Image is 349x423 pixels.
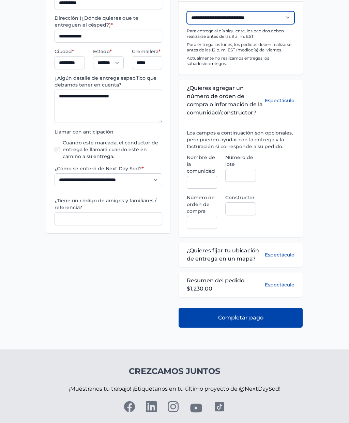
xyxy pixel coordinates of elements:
font: Número de orden de compra [187,194,215,214]
font: ¿Cómo se enteró de Next Day Sod? [55,166,142,172]
font: Llamar con anticipación [55,129,113,135]
font: Espectáculo [265,282,294,288]
font: Actualmente no realizamos entregas los sábados/domingos. [187,56,269,66]
font: Dirección (¿Dónde quieres que te entreguen el césped?) [55,15,138,28]
button: Espectáculo [265,247,294,263]
font: Los campos a continuación son opcionales, pero pueden ayudar con la entrega y la facturación si c... [187,130,293,150]
button: Espectáculo [265,281,294,288]
font: Nombre de la comunidad [187,154,215,174]
font: ¡Muéstranos tu trabajo! ¡Etiquétanos en tu último proyecto de @NextDaySod! [69,386,280,392]
font: ¿Tiene un código de amigos y familiares / referencia? [55,198,156,210]
button: Espectáculo [265,84,294,117]
font: Estado [93,48,110,54]
font: Cuando esté marcada, el conductor de entrega le llamará cuando esté en camino a su entrega. [63,140,158,159]
button: Completar pago [179,308,303,328]
font: Número de lote [225,154,253,167]
font: Espectáculo [265,97,294,104]
font: Espectáculo [265,252,294,258]
font: Resumen del pedido: $1,230.00 [187,277,246,292]
font: ¿Algún detalle de entrega específico que debamos tener en cuenta? [55,75,156,88]
font: Crezcamos juntos [129,366,220,376]
font: Cremallera [132,48,158,54]
font: ¿Quieres fijar tu ubicación de entrega en un mapa? [187,247,259,262]
font: Para entrega los lunes, los pedidos deben realizarse antes de las 12 p. m. EST (mediodía) del vie... [187,42,291,52]
font: Para entrega al día siguiente, los pedidos deben realizarse antes de las 9 a. m. EST. [187,28,284,39]
font: Constructor [225,194,255,201]
font: Ciudad [55,48,72,54]
font: Completar pago [218,314,263,321]
font: ¿Quieres agregar un número de orden de compra o información de la comunidad/constructor? [187,85,263,116]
